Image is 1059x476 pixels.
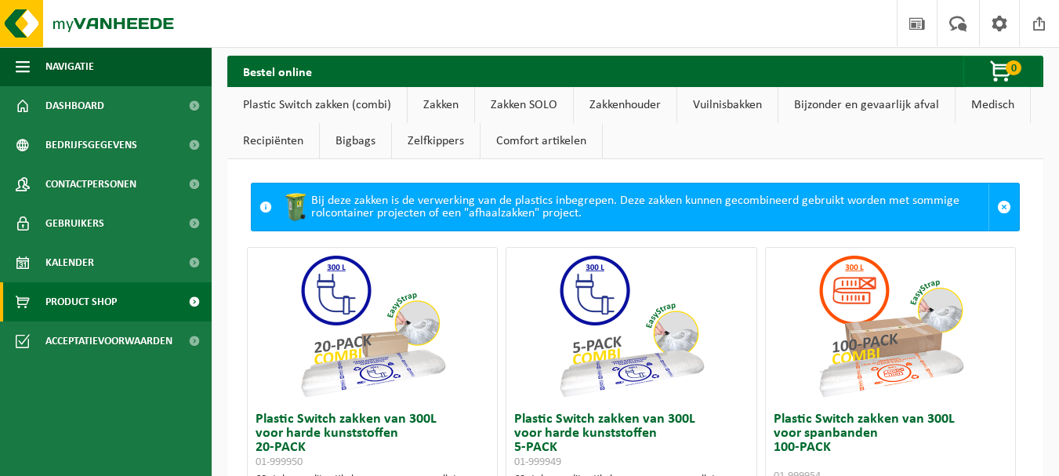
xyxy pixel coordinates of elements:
[294,248,451,405] img: 01-999950
[45,243,94,282] span: Kalender
[45,86,104,125] span: Dashboard
[988,183,1019,231] a: Sluit melding
[227,87,407,123] a: Plastic Switch zakken (combi)
[1006,60,1021,75] span: 0
[227,123,319,159] a: Recipiënten
[574,87,676,123] a: Zakkenhouder
[963,56,1042,87] button: 0
[45,322,172,361] span: Acceptatievoorwaarden
[256,456,303,468] span: 01-999950
[392,123,480,159] a: Zelfkippers
[45,125,137,165] span: Bedrijfsgegevens
[227,56,328,86] h2: Bestel online
[956,87,1030,123] a: Medisch
[45,282,117,322] span: Product Shop
[514,456,561,468] span: 01-999949
[514,412,748,469] h3: Plastic Switch zakken van 300L voor harde kunststoffen 5-PACK
[320,123,391,159] a: Bigbags
[45,47,94,86] span: Navigatie
[481,123,602,159] a: Comfort artikelen
[408,87,474,123] a: Zakken
[280,183,988,231] div: Bij deze zakken is de verwerking van de plastics inbegrepen. Deze zakken kunnen gecombineerd gebr...
[677,87,778,123] a: Vuilnisbakken
[553,248,709,405] img: 01-999949
[778,87,955,123] a: Bijzonder en gevaarlijk afval
[45,165,136,204] span: Contactpersonen
[280,191,311,223] img: WB-0240-HPE-GN-50.png
[475,87,573,123] a: Zakken SOLO
[812,248,969,405] img: 01-999954
[256,412,489,469] h3: Plastic Switch zakken van 300L voor harde kunststoffen 20-PACK
[45,204,104,243] span: Gebruikers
